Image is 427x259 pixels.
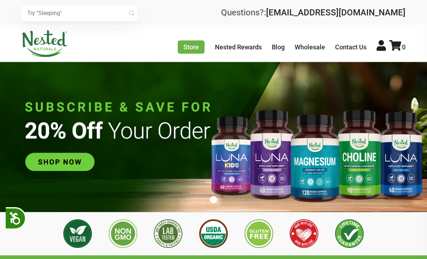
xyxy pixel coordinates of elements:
[154,219,182,248] img: 3rd Party Lab Tested
[63,219,92,248] img: Vegan
[402,43,406,51] span: 0
[335,219,364,248] img: Lifetime Guarantee
[21,5,137,21] input: Try "Sleeping"
[21,30,68,57] img: Nested Naturals
[221,8,406,17] div: Questions?:
[335,43,367,51] a: Contact Us
[210,196,217,203] button: 1 of 1
[199,219,228,248] img: USDA Organic
[295,43,325,51] a: Wholesale
[215,43,262,51] a: Nested Rewards
[109,219,137,248] img: Non GMO
[290,219,318,248] img: Made with Love
[389,43,406,51] a: 0
[272,43,285,51] a: Blog
[266,8,406,18] a: [EMAIL_ADDRESS][DOMAIN_NAME]
[245,219,273,248] img: Gluten Free
[178,40,205,54] a: Store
